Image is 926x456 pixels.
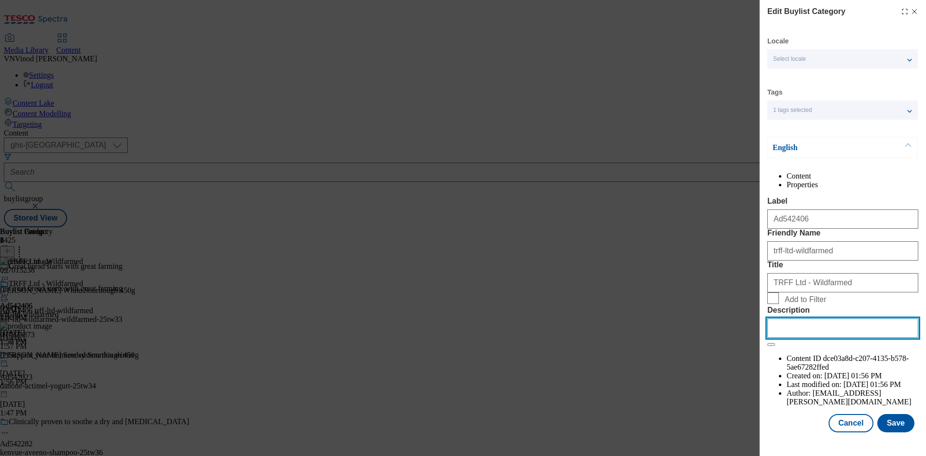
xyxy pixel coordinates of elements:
[773,55,806,63] span: Select locale
[787,372,918,380] li: Created on:
[767,209,918,229] input: Enter Label
[767,49,918,69] button: Select locale
[767,229,918,237] label: Friendly Name
[767,6,845,17] h4: Edit Buylist Category
[787,354,909,371] span: dce03a8d-c207-4135-b578-5ae67282ffed
[787,172,918,180] li: Content
[824,372,882,380] span: [DATE] 01:56 PM
[773,107,812,114] span: 1 tags selected
[767,197,918,206] label: Label
[767,100,918,120] button: 1 tags selected
[767,306,918,315] label: Description
[785,295,826,304] span: Add to Filter
[767,273,918,292] input: Enter Title
[787,389,912,406] span: [EMAIL_ADDRESS][PERSON_NAME][DOMAIN_NAME]
[767,318,918,338] input: Enter Description
[767,241,918,261] input: Enter Friendly Name
[773,143,874,152] p: English
[787,380,918,389] li: Last modified on:
[829,414,873,432] button: Cancel
[877,414,914,432] button: Save
[787,180,918,189] li: Properties
[767,39,789,44] label: Locale
[767,261,918,269] label: Title
[787,389,918,406] li: Author:
[844,380,901,388] span: [DATE] 01:56 PM
[767,90,783,95] label: Tags
[787,354,918,372] li: Content ID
